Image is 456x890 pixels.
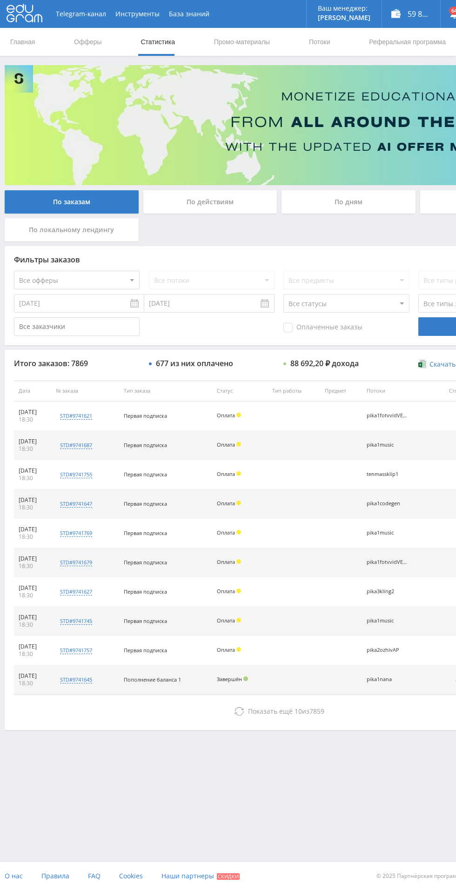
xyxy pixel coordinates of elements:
[236,530,241,535] span: Холд
[19,408,47,416] div: [DATE]
[161,862,240,890] a: Наши партнеры Скидки
[236,559,241,564] span: Холд
[236,618,241,622] span: Холд
[41,862,69,890] a: Правила
[282,190,416,214] div: По дням
[248,707,293,716] span: Показать ещё
[14,381,51,402] th: Дата
[367,501,409,507] div: pika1codegen
[5,218,139,241] div: По локальному лендингу
[19,592,47,599] div: 18:30
[19,526,47,533] div: [DATE]
[124,559,167,566] span: Первая подписка
[217,441,235,448] span: Оплата
[60,559,92,566] div: std#9741679
[367,530,409,536] div: pika1music
[19,672,47,680] div: [DATE]
[19,584,47,592] div: [DATE]
[217,558,235,565] span: Оплата
[236,501,241,505] span: Холд
[19,438,47,445] div: [DATE]
[60,617,92,625] div: std#9741745
[19,562,47,570] div: 18:30
[236,413,241,417] span: Холд
[19,475,47,482] div: 18:30
[60,500,92,508] div: std#9741647
[248,707,324,716] span: из
[143,190,277,214] div: По действиям
[217,412,235,419] span: Оплата
[367,559,409,565] div: pika1fotvvidVEO3
[5,862,23,890] a: О нас
[60,529,92,537] div: std#9741769
[161,871,214,880] span: Наши партнеры
[362,381,432,402] th: Потоки
[217,588,235,595] span: Оплата
[60,412,92,420] div: std#9741621
[217,470,235,477] span: Оплата
[124,471,167,478] span: Первая подписка
[119,862,143,890] a: Cookies
[367,676,409,683] div: pika1nana
[41,871,69,880] span: Правила
[217,500,235,507] span: Оплата
[124,617,167,624] span: Первая подписка
[217,873,240,880] span: Скидки
[5,871,23,880] span: О нас
[5,190,139,214] div: По заказам
[217,529,235,536] span: Оплата
[19,680,47,687] div: 18:30
[19,445,47,453] div: 18:30
[268,381,320,402] th: Тип работы
[283,323,362,332] span: Оплаченные заказы
[88,871,101,880] span: FAQ
[60,588,92,596] div: std#9741627
[367,647,409,653] div: pika2ozhivAP
[124,442,167,448] span: Первая подписка
[124,588,167,595] span: Первая подписка
[14,359,140,368] div: Итого заказов: 7869
[217,646,235,653] span: Оплата
[318,5,370,12] p: Ваш менеджер:
[308,28,331,56] a: Потоки
[19,643,47,650] div: [DATE]
[73,28,103,56] a: Офферы
[236,589,241,593] span: Холд
[217,617,235,624] span: Оплата
[19,467,47,475] div: [DATE]
[119,871,143,880] span: Cookies
[19,614,47,621] div: [DATE]
[236,647,241,652] span: Холд
[290,359,359,368] div: 88 692,20 ₽ дохода
[156,359,233,368] div: 677 из них оплачено
[367,618,409,624] div: pika1music
[243,676,248,681] span: Подтвержден
[320,381,362,402] th: Предмет
[19,555,47,562] div: [DATE]
[124,412,167,419] span: Первая подписка
[236,471,241,476] span: Холд
[124,529,167,536] span: Первая подписка
[418,359,426,368] img: xlsx
[367,471,409,477] div: tenmassklip1
[213,28,271,56] a: Промо-материалы
[309,707,324,716] span: 7859
[19,496,47,504] div: [DATE]
[88,862,101,890] a: FAQ
[367,589,409,595] div: pika3kling2
[236,442,241,447] span: Холд
[318,14,370,21] p: [PERSON_NAME]
[19,621,47,629] div: 18:30
[367,413,409,419] div: pika1fotvvidVEO3
[19,504,47,511] div: 18:30
[19,416,47,423] div: 18:30
[51,381,119,402] th: № заказа
[295,707,302,716] span: 10
[60,471,92,478] div: std#9741755
[19,650,47,658] div: 18:30
[368,28,447,56] a: Реферальная программа
[217,676,242,683] span: Завершён
[212,381,268,402] th: Статус
[14,317,140,336] input: Все заказчики
[19,533,47,541] div: 18:30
